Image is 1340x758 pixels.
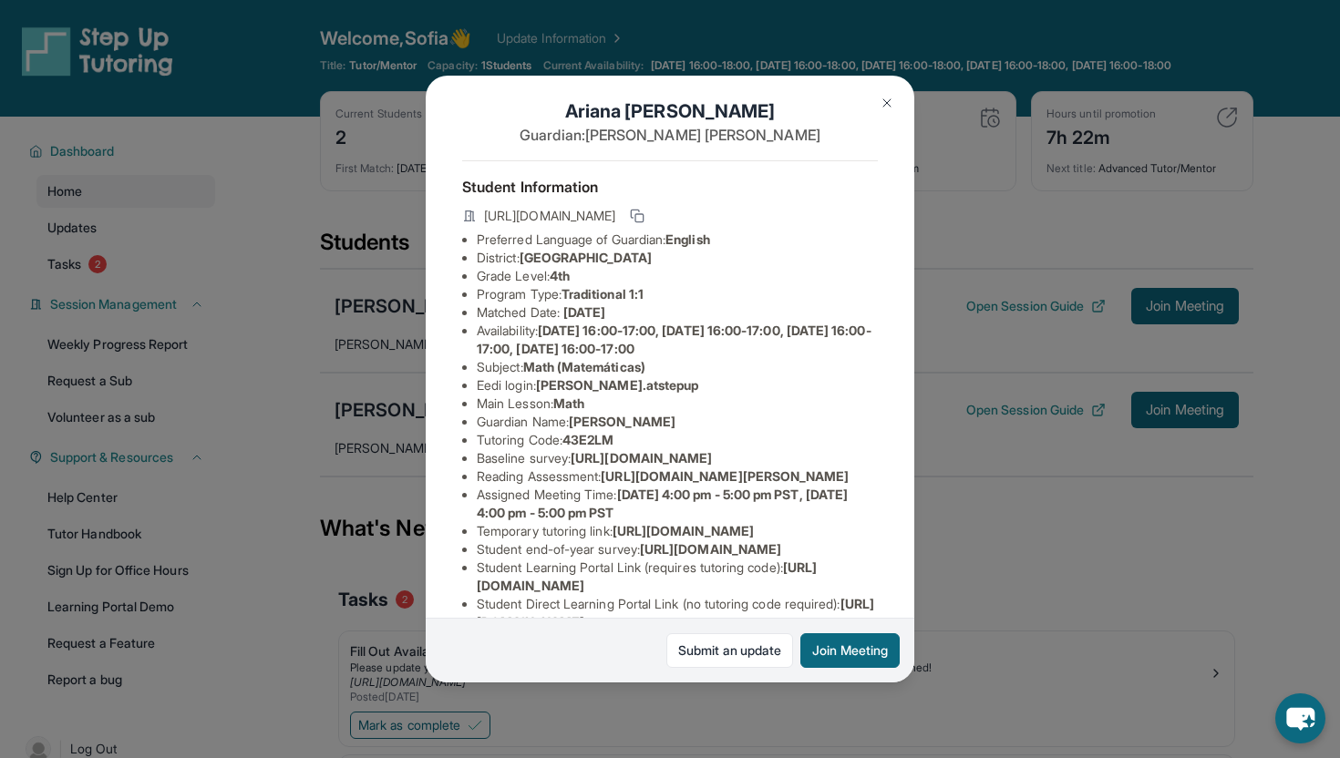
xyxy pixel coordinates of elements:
[563,304,605,320] span: [DATE]
[536,377,699,393] span: [PERSON_NAME].atstepup
[484,207,615,225] span: [URL][DOMAIN_NAME]
[523,359,645,374] span: Math (Matemáticas)
[477,303,878,322] li: Matched Date:
[1275,693,1325,743] button: chat-button
[880,96,894,110] img: Close Icon
[477,376,878,394] li: Eedi login :
[462,124,878,146] p: Guardian: [PERSON_NAME] [PERSON_NAME]
[477,249,878,267] li: District:
[666,633,793,668] a: Submit an update
[562,286,644,302] span: Traditional 1:1
[477,522,878,540] li: Temporary tutoring link :
[665,231,710,247] span: English
[613,523,754,538] span: [URL][DOMAIN_NAME]
[477,230,878,249] li: Preferred Language of Guardian:
[462,98,878,124] h1: Ariana [PERSON_NAME]
[553,395,584,411] span: Math
[477,595,878,631] li: Student Direct Learning Portal Link (no tutoring code required) :
[477,267,878,285] li: Grade Level:
[477,394,878,413] li: Main Lesson :
[477,449,878,467] li: Baseline survey :
[477,285,878,303] li: Program Type:
[562,432,613,447] span: 43E2LM
[601,468,849,484] span: [URL][DOMAIN_NAME][PERSON_NAME]
[462,176,878,198] h4: Student Information
[477,431,878,449] li: Tutoring Code :
[477,322,878,358] li: Availability:
[800,633,900,668] button: Join Meeting
[477,486,878,522] li: Assigned Meeting Time :
[477,487,848,520] span: [DATE] 4:00 pm - 5:00 pm PST, [DATE] 4:00 pm - 5:00 pm PST
[477,413,878,431] li: Guardian Name :
[477,323,871,356] span: [DATE] 16:00-17:00, [DATE] 16:00-17:00, [DATE] 16:00-17:00, [DATE] 16:00-17:00
[640,541,781,557] span: [URL][DOMAIN_NAME]
[477,540,878,558] li: Student end-of-year survey :
[477,558,878,595] li: Student Learning Portal Link (requires tutoring code) :
[477,358,878,376] li: Subject :
[626,205,648,227] button: Copy link
[520,250,652,265] span: [GEOGRAPHIC_DATA]
[550,268,570,283] span: 4th
[477,467,878,486] li: Reading Assessment :
[569,414,675,429] span: [PERSON_NAME]
[571,450,712,466] span: [URL][DOMAIN_NAME]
